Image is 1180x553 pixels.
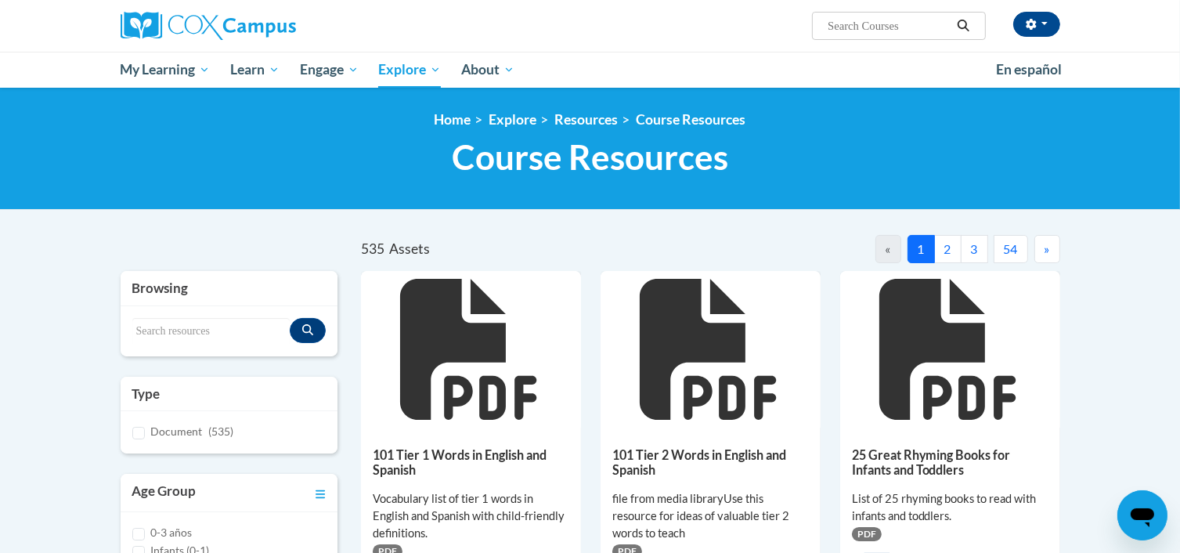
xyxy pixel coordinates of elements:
[151,425,203,438] span: Document
[1045,241,1050,256] span: »
[852,527,882,541] span: PDF
[951,16,975,35] button: Search
[637,111,746,128] a: Course Resources
[121,12,296,40] img: Cox Campus
[316,482,326,504] a: Toggle collapse
[373,447,569,478] h5: 101 Tier 1 Words in English and Spanish
[110,52,221,88] a: My Learning
[151,524,193,541] label: 0-3 años
[1117,490,1167,540] iframe: Button to launch messaging window
[361,240,384,257] span: 535
[826,16,951,35] input: Search Courses
[390,240,431,257] span: Assets
[908,235,935,263] button: 1
[230,60,280,79] span: Learn
[220,52,290,88] a: Learn
[368,52,451,88] a: Explore
[996,61,1062,78] span: En español
[132,482,197,504] h3: Age Group
[120,60,210,79] span: My Learning
[373,490,569,542] div: Vocabulary list of tier 1 words in English and Spanish with child-friendly definitions.
[132,385,327,403] h3: Type
[934,235,962,263] button: 2
[994,235,1028,263] button: 54
[97,52,1084,88] div: Main menu
[300,60,359,79] span: Engage
[1034,235,1060,263] button: Next
[132,318,290,345] input: Search resources
[461,60,514,79] span: About
[852,490,1048,525] div: List of 25 rhyming books to read with infants and toddlers.
[121,12,418,40] a: Cox Campus
[451,52,525,88] a: About
[961,235,988,263] button: 3
[555,111,619,128] a: Resources
[852,447,1048,478] h5: 25 Great Rhyming Books for Infants and Toddlers
[435,111,471,128] a: Home
[132,279,327,298] h3: Browsing
[290,318,326,343] button: Search resources
[452,136,728,178] span: Course Resources
[290,52,369,88] a: Engage
[612,447,809,478] h5: 101 Tier 2 Words in English and Spanish
[710,235,1059,263] nav: Pagination Navigation
[986,53,1072,86] a: En español
[378,60,441,79] span: Explore
[1013,12,1060,37] button: Account Settings
[612,490,809,542] div: file from media libraryUse this resource for ideas of valuable tier 2 words to teach
[209,425,234,438] span: (535)
[489,111,537,128] a: Explore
